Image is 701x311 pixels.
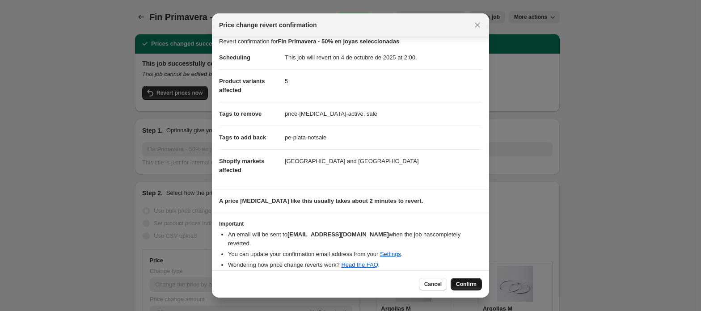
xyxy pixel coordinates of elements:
dd: [GEOGRAPHIC_DATA] and [GEOGRAPHIC_DATA] [285,149,482,173]
span: Cancel [424,281,442,288]
span: Tags to add back [219,134,266,141]
b: A price [MEDICAL_DATA] like this usually takes about 2 minutes to revert. [219,198,423,204]
li: Wondering how price change reverts work? . [228,261,482,269]
dd: pe-plata-notsale [285,126,482,149]
h3: Important [219,220,482,227]
span: Tags to remove [219,110,262,117]
button: Cancel [419,278,447,290]
b: [EMAIL_ADDRESS][DOMAIN_NAME] [287,231,389,238]
a: Read the FAQ [341,261,378,268]
dd: price-[MEDICAL_DATA]-active, sale [285,102,482,126]
span: Scheduling [219,54,250,61]
span: Shopify markets affected [219,158,264,173]
dd: 5 [285,69,482,93]
a: Settings [380,251,401,257]
button: Close [471,19,484,31]
span: Price change revert confirmation [219,21,317,29]
b: Fin Primavera - 50% en joyas seleccionadas [278,38,400,45]
span: Confirm [456,281,477,288]
dd: This job will revert on 4 de octubre de 2025 at 2:00. [285,46,482,69]
p: Revert confirmation for [219,37,482,46]
button: Confirm [451,278,482,290]
li: You can update your confirmation email address from your . [228,250,482,259]
span: Product variants affected [219,78,265,93]
li: An email will be sent to when the job has completely reverted . [228,230,482,248]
